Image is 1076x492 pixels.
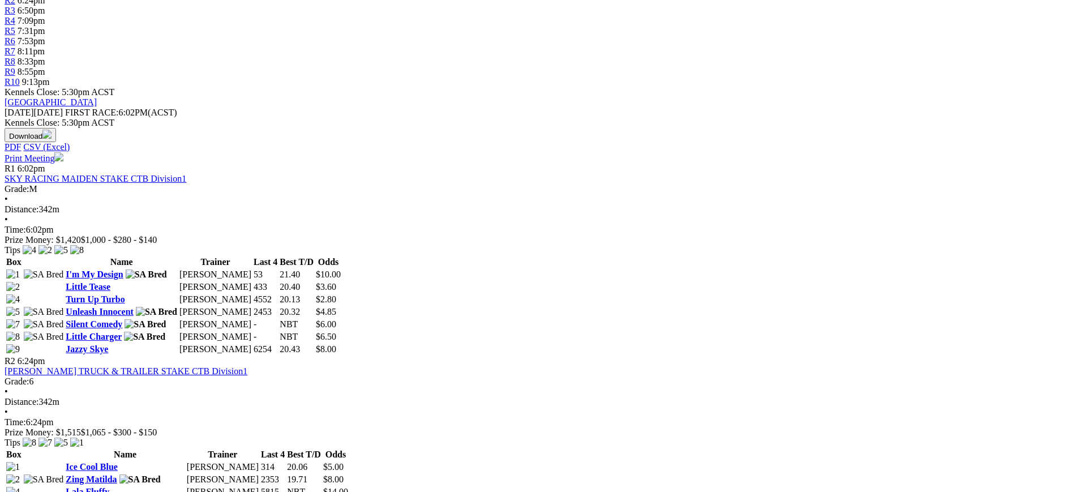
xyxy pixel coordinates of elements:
img: download.svg [42,130,52,139]
span: $6.00 [316,319,336,329]
img: 5 [54,245,68,255]
div: Kennels Close: 5:30pm ACST [5,118,1071,128]
span: $8.00 [323,474,344,484]
div: 6:02pm [5,225,1071,235]
td: 20.06 [286,461,321,473]
a: [PERSON_NAME] TRUCK & TRAILER STAKE CTB Division1 [5,366,247,376]
img: 4 [23,245,36,255]
span: $3.60 [316,282,336,292]
span: Tips [5,245,20,255]
img: 2 [38,245,52,255]
a: [GEOGRAPHIC_DATA] [5,97,97,107]
a: Ice Cool Blue [66,462,118,472]
span: 7:31pm [18,26,45,36]
span: $10.00 [316,269,341,279]
a: Jazzy Skye [66,344,108,354]
td: 20.13 [279,294,314,305]
span: 6:24pm [18,356,45,366]
td: [PERSON_NAME] [179,319,252,330]
a: I'm My Design [66,269,123,279]
div: Prize Money: $1,515 [5,427,1071,438]
a: Silent Comedy [66,319,122,329]
td: NBT [279,319,314,330]
a: Unleash Innocent [66,307,134,316]
img: SA Bred [125,319,166,330]
img: 5 [6,307,20,317]
a: R5 [5,26,15,36]
span: 8:55pm [18,67,45,76]
img: SA Bred [24,269,64,280]
button: Download [5,128,56,142]
a: R6 [5,36,15,46]
img: 8 [6,332,20,342]
td: 20.43 [279,344,314,355]
span: $1,000 - $280 - $140 [81,235,157,245]
div: Download [5,142,1071,152]
span: R1 [5,164,15,173]
th: Last 4 [260,449,285,460]
td: [PERSON_NAME] [186,474,259,485]
th: Name [65,449,185,460]
td: 314 [260,461,285,473]
div: M [5,184,1071,194]
img: 2 [6,474,20,485]
span: Grade: [5,184,29,194]
span: 7:09pm [18,16,45,25]
a: R9 [5,67,15,76]
a: R7 [5,46,15,56]
a: Turn Up Turbo [66,294,125,304]
th: Odds [323,449,349,460]
a: PDF [5,142,21,152]
span: 6:50pm [18,6,45,15]
th: Last 4 [253,256,278,268]
img: SA Bred [119,474,161,485]
img: 2 [6,282,20,292]
a: R3 [5,6,15,15]
div: Prize Money: $1,420 [5,235,1071,245]
td: 19.71 [286,474,321,485]
td: [PERSON_NAME] [179,344,252,355]
span: [DATE] [5,108,34,117]
span: $4.85 [316,307,336,316]
img: 8 [70,245,84,255]
a: R4 [5,16,15,25]
span: 6:02pm [18,164,45,173]
td: 21.40 [279,269,314,280]
a: R10 [5,77,20,87]
td: 53 [253,269,278,280]
img: 9 [6,344,20,354]
td: 2353 [260,474,285,485]
img: 4 [6,294,20,305]
span: Tips [5,438,20,447]
span: $5.00 [323,462,344,472]
td: [PERSON_NAME] [179,331,252,343]
img: SA Bred [124,332,165,342]
div: 342m [5,204,1071,215]
td: [PERSON_NAME] [179,294,252,305]
span: R2 [5,356,15,366]
div: 6:24pm [5,417,1071,427]
th: Odds [315,256,341,268]
td: [PERSON_NAME] [179,306,252,318]
span: Grade: [5,377,29,386]
td: 4552 [253,294,278,305]
th: Name [65,256,178,268]
span: Box [6,450,22,459]
td: 2453 [253,306,278,318]
a: R8 [5,57,15,66]
span: 6:02PM(ACST) [65,108,177,117]
th: Trainer [179,256,252,268]
td: 20.40 [279,281,314,293]
img: 7 [6,319,20,330]
span: $8.00 [316,344,336,354]
a: Little Tease [66,282,110,292]
td: 20.32 [279,306,314,318]
th: Best T/D [286,449,321,460]
td: - [253,319,278,330]
img: printer.svg [54,152,63,161]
